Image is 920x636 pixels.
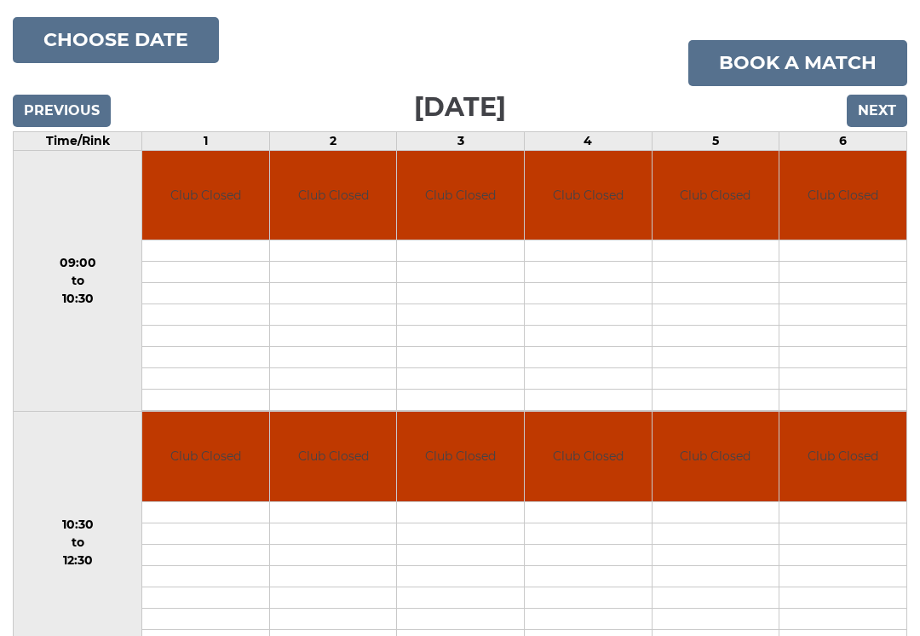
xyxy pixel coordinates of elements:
td: Club Closed [653,412,779,501]
td: Club Closed [270,151,397,240]
a: Book a match [688,40,907,86]
td: Club Closed [397,412,524,501]
td: Club Closed [397,151,524,240]
td: 09:00 to 10:30 [14,150,142,412]
input: Previous [13,95,111,127]
td: Club Closed [142,412,269,501]
td: Club Closed [779,151,906,240]
td: Club Closed [653,151,779,240]
td: Club Closed [270,412,397,501]
td: 1 [142,131,270,150]
td: Time/Rink [14,131,142,150]
td: Club Closed [779,412,906,501]
td: 4 [525,131,653,150]
td: Club Closed [142,151,269,240]
td: 5 [652,131,779,150]
input: Next [847,95,907,127]
td: Club Closed [525,151,652,240]
td: 2 [269,131,397,150]
td: Club Closed [525,412,652,501]
button: Choose date [13,17,219,63]
td: 3 [397,131,525,150]
td: 6 [779,131,907,150]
